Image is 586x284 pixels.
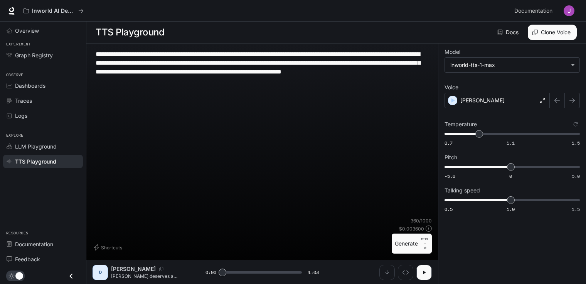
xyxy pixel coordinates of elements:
span: -5.0 [445,173,455,179]
div: inworld-tts-1-max [450,61,567,69]
a: Overview [3,24,83,37]
button: Reset to default [571,120,580,129]
span: 1.5 [572,140,580,146]
p: ⏎ [421,237,429,251]
span: Traces [15,97,32,105]
span: 1.5 [572,206,580,212]
a: Traces [3,94,83,107]
h1: TTS Playground [96,25,164,40]
a: Dashboards [3,79,83,92]
span: LLM Playground [15,142,57,150]
p: Voice [445,85,458,90]
a: TTS Playground [3,155,83,168]
a: Docs [496,25,522,40]
span: 0.5 [445,206,453,212]
p: Model [445,49,460,55]
button: All workspaces [20,3,87,18]
a: LLM Playground [3,140,83,153]
span: Dark mode toggle [15,271,23,280]
p: [PERSON_NAME] [460,97,505,104]
a: Documentation [511,3,558,18]
p: Temperature [445,122,477,127]
p: Inworld AI Demos [32,8,75,14]
button: Copy Voice ID [156,267,167,271]
span: Feedback [15,255,40,263]
span: 0.7 [445,140,453,146]
div: D [94,266,106,279]
span: 5.0 [572,173,580,179]
a: Graph Registry [3,48,83,62]
span: 1.0 [507,206,515,212]
button: Inspect [398,265,413,280]
span: 1:03 [308,269,319,276]
a: Logs [3,109,83,122]
span: Graph Registry [15,51,53,59]
button: Download audio [379,265,395,280]
p: CTRL + [421,237,429,246]
button: Close drawer [62,268,80,284]
a: Feedback [3,252,83,266]
span: Documentation [514,6,552,16]
span: 0:00 [205,269,216,276]
button: GenerateCTRL +⏎ [392,234,432,254]
p: Pitch [445,155,457,160]
span: 1.1 [507,140,515,146]
button: Shortcuts [93,241,125,254]
span: Dashboards [15,82,45,90]
p: [PERSON_NAME] [111,265,156,273]
span: 0 [509,173,512,179]
span: Documentation [15,240,53,248]
button: Clone Voice [528,25,577,40]
button: User avatar [561,3,577,18]
img: User avatar [564,5,574,16]
p: $ 0.003600 [399,226,424,232]
div: inworld-tts-1-max [445,58,579,72]
p: [PERSON_NAME] deserves a military honors funeral, not as a hero but as a Veteran who served our c... [111,273,187,279]
p: Talking speed [445,188,480,193]
a: Documentation [3,237,83,251]
p: 360 / 1000 [411,217,432,224]
span: Logs [15,112,27,120]
span: Overview [15,27,39,35]
span: TTS Playground [15,157,56,165]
